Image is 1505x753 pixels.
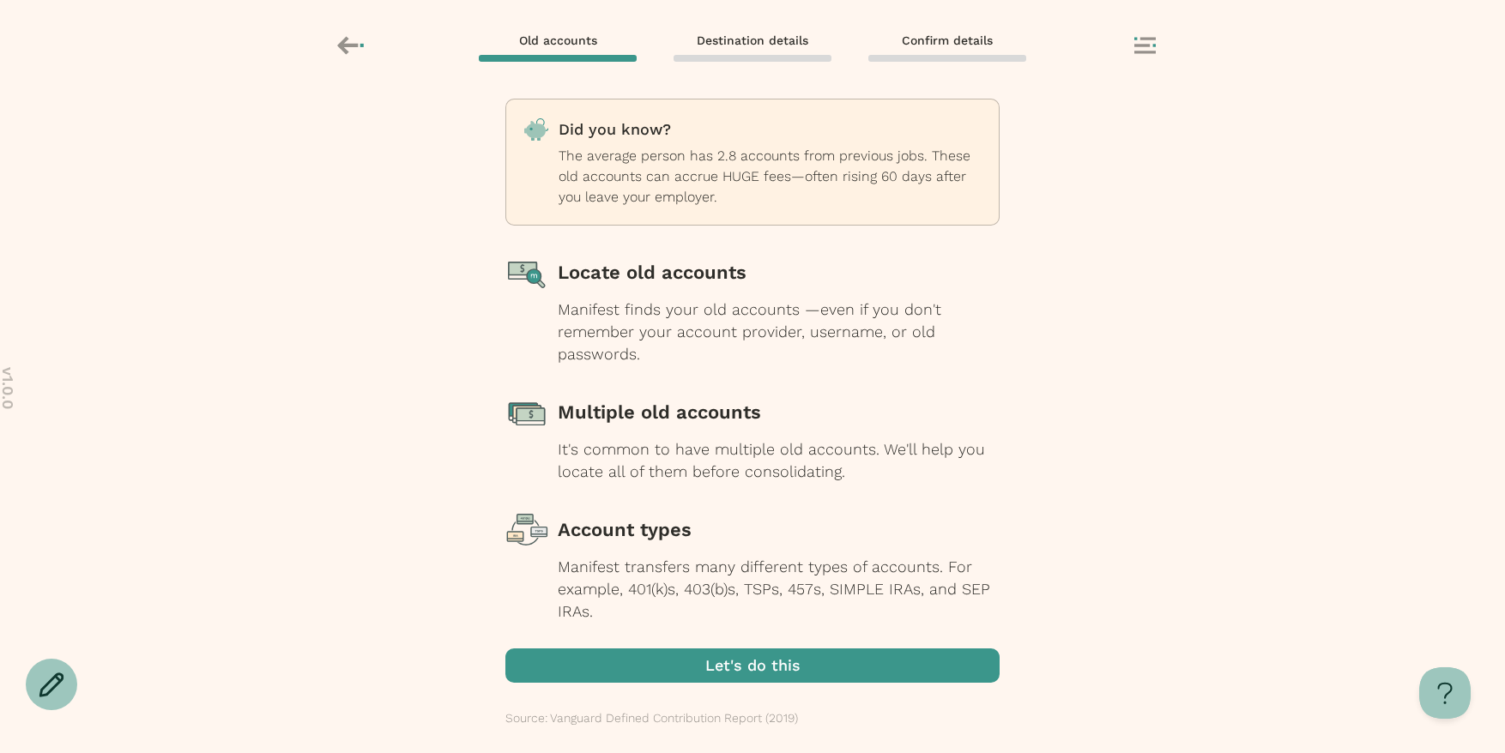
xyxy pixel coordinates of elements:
[558,438,1000,483] div: It's common to have multiple old accounts. We'll help you locate all of them before consolidating.
[558,556,1000,623] div: Manifest transfers many different types of accounts. For example, 401(k)s, 403(b)s, TSPs, 457s, S...
[519,33,597,48] span: Old accounts
[558,298,1000,365] div: Manifest finds your old accounts —even if you don't remember your account provider, username, or ...
[559,148,970,205] span: The average person has 2.8 accounts from previous jobs. These old accounts can accrue HUGE fees—o...
[902,33,993,48] span: Confirm details
[505,708,798,727] p: Source: Vanguard Defined Contribution Report (2019)
[558,509,1000,551] div: Account types
[1419,667,1471,719] iframe: Help Scout Beacon - Open
[558,391,1000,434] div: Multiple old accounts
[697,33,808,48] span: Destination details
[558,251,1000,294] div: Locate old accounts
[505,648,1000,683] button: Let's do this
[559,117,982,142] p: Did you know?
